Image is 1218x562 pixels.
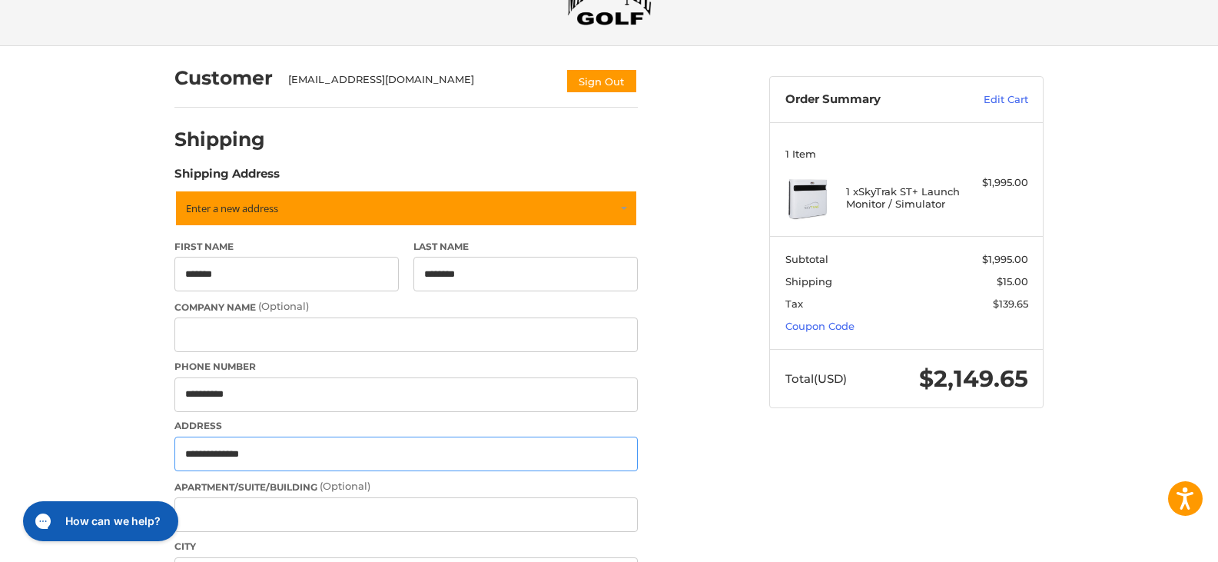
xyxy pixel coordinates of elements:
[174,479,638,494] label: Apartment/Suite/Building
[288,72,551,94] div: [EMAIL_ADDRESS][DOMAIN_NAME]
[15,496,183,547] iframe: Gorgias live chat messenger
[320,480,370,492] small: (Optional)
[846,185,964,211] h4: 1 x SkyTrak ST+ Launch Monitor / Simulator
[993,298,1028,310] span: $139.65
[174,66,273,90] h2: Customer
[785,148,1028,160] h3: 1 Item
[174,128,265,151] h2: Shipping
[785,92,951,108] h3: Order Summary
[174,360,638,374] label: Phone Number
[951,92,1028,108] a: Edit Cart
[785,298,803,310] span: Tax
[413,240,638,254] label: Last Name
[785,371,847,386] span: Total (USD)
[174,299,638,314] label: Company Name
[982,253,1028,265] span: $1,995.00
[258,300,309,312] small: (Optional)
[785,253,828,265] span: Subtotal
[785,320,855,332] a: Coupon Code
[997,275,1028,288] span: $15.00
[785,275,832,288] span: Shipping
[186,201,278,215] span: Enter a new address
[174,165,280,190] legend: Shipping Address
[919,364,1028,393] span: $2,149.65
[967,175,1028,191] div: $1,995.00
[174,240,399,254] label: First Name
[174,190,638,227] a: Enter or select a different address
[174,419,638,433] label: Address
[174,540,638,554] label: City
[566,68,638,94] button: Sign Out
